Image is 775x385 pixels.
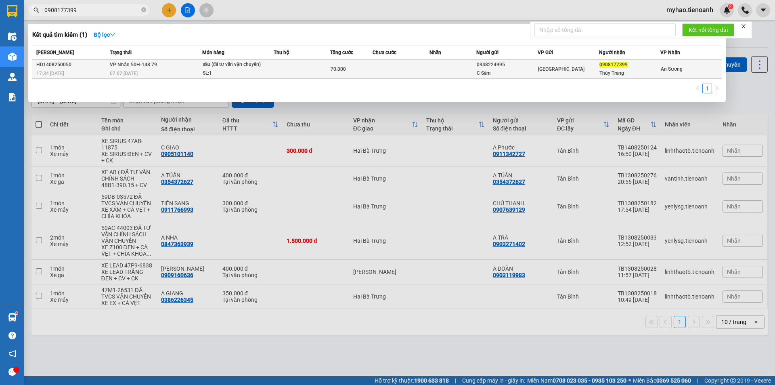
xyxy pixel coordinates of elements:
[330,50,353,55] span: Tổng cước
[712,84,722,93] li: Next Page
[741,23,746,29] span: close
[8,93,17,101] img: solution-icon
[15,312,18,314] sup: 1
[110,71,138,76] span: 07:07 [DATE]
[110,32,115,38] span: down
[476,50,499,55] span: Người gửi
[8,368,16,376] span: message
[7,5,17,17] img: logo-vxr
[429,50,441,55] span: Nhãn
[8,53,17,61] img: warehouse-icon
[203,69,263,78] div: SL: 1
[682,23,734,36] button: Kết nối tổng đài
[599,69,660,78] div: Thùy Trang
[8,32,17,41] img: warehouse-icon
[599,62,628,67] span: 0908177399
[660,50,680,55] span: VP Nhận
[538,66,584,72] span: [GEOGRAPHIC_DATA]
[477,61,537,69] div: 0948224995
[110,50,132,55] span: Trạng thái
[8,332,16,339] span: question-circle
[714,86,719,90] span: right
[702,84,712,93] li: 1
[34,7,39,13] span: search
[36,61,107,69] div: HD1408250050
[8,313,17,322] img: warehouse-icon
[32,31,87,39] h3: Kết quả tìm kiếm ( 1 )
[36,71,64,76] span: 17:34 [DATE]
[693,84,702,93] li: Previous Page
[8,350,16,358] span: notification
[141,7,146,12] span: close-circle
[8,73,17,81] img: warehouse-icon
[712,84,722,93] button: right
[599,50,625,55] span: Người nhận
[94,32,115,38] strong: Bộ lọc
[695,86,700,90] span: left
[689,25,728,34] span: Kết nối tổng đài
[274,50,289,55] span: Thu hộ
[538,50,553,55] span: VP Gửi
[141,6,146,14] span: close-circle
[87,28,122,41] button: Bộ lọcdown
[203,60,263,69] div: sầu (đã tư vấn vận chuyển)
[534,23,676,36] input: Nhập số tổng đài
[202,50,224,55] span: Món hàng
[331,66,346,72] span: 70.000
[703,84,712,93] a: 1
[477,69,537,78] div: C Sâm
[693,84,702,93] button: left
[373,50,396,55] span: Chưa cước
[44,6,140,15] input: Tìm tên, số ĐT hoặc mã đơn
[661,66,683,72] span: An Sương
[110,62,157,67] span: VP Nhận 50H-148.79
[36,50,74,55] span: [PERSON_NAME]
